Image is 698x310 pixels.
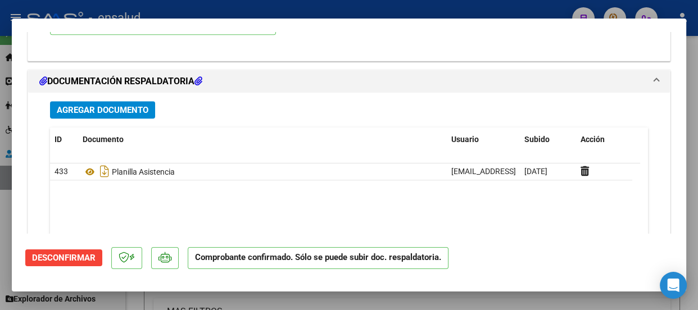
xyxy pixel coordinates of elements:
mat-expansion-panel-header: DOCUMENTACIÓN RESPALDATORIA [28,70,670,93]
button: Agregar Documento [50,101,155,118]
span: ID [55,135,62,144]
span: Agregar Documento [57,105,148,115]
span: [EMAIL_ADDRESS][DOMAIN_NAME] - [PERSON_NAME] [451,167,642,176]
span: Planilla Asistencia [83,167,175,176]
span: Usuario [451,135,479,144]
span: Documento [83,135,124,144]
span: 433 [55,167,68,176]
i: Descargar documento [97,162,112,180]
datatable-header-cell: Subido [520,127,576,152]
datatable-header-cell: Documento [78,127,447,152]
button: Desconfirmar [25,249,102,266]
span: Subido [524,135,550,144]
datatable-header-cell: ID [50,127,78,152]
datatable-header-cell: Acción [576,127,632,152]
span: Acción [581,135,605,144]
span: Desconfirmar [32,253,96,263]
h1: DOCUMENTACIÓN RESPALDATORIA [39,75,202,88]
p: Comprobante confirmado. Sólo se puede subir doc. respaldatoria. [188,247,448,269]
datatable-header-cell: Usuario [447,127,520,152]
span: [DATE] [524,167,547,176]
div: Open Intercom Messenger [660,272,687,299]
